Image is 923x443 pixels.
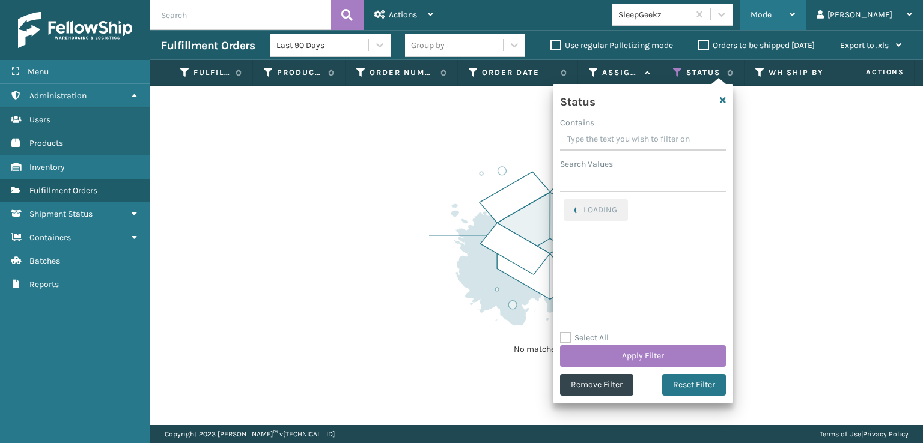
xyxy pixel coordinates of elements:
p: Copyright 2023 [PERSON_NAME]™ v [TECHNICAL_ID] [165,425,335,443]
label: Contains [560,116,594,129]
button: LOADING [564,199,628,221]
label: Assigned Carrier Service [602,67,639,78]
div: SleepGeekz [618,8,690,21]
a: Privacy Policy [863,430,909,438]
span: Reports [29,279,59,289]
span: Mode [751,10,772,20]
label: Status [686,67,721,78]
div: | [820,425,909,443]
label: Fulfillment Order Id [193,67,230,78]
span: Shipment Status [29,209,93,219]
span: Batches [29,256,60,266]
h4: Status [560,91,595,109]
label: Order Date [482,67,555,78]
div: Last 90 Days [276,39,370,52]
span: Fulfillment Orders [29,185,97,196]
span: Products [29,138,63,148]
span: Menu [28,67,49,77]
span: Actions [389,10,417,20]
span: Export to .xls [840,40,889,50]
label: Use regular Palletizing mode [550,40,673,50]
a: Terms of Use [820,430,861,438]
label: Orders to be shipped [DATE] [698,40,815,50]
button: Apply Filter [560,345,726,367]
button: Reset Filter [662,374,726,396]
input: Type the text you wish to filter on [560,129,726,151]
div: Group by [411,39,445,52]
span: Containers [29,232,71,243]
label: Order Number [370,67,434,78]
label: Search Values [560,158,613,170]
label: Select All [560,333,609,343]
span: Users [29,115,50,125]
label: Product SKU [277,67,322,78]
span: Actions [828,62,912,82]
h3: Fulfillment Orders [161,38,255,53]
img: logo [18,12,132,48]
span: Administration [29,91,87,101]
span: Inventory [29,162,65,172]
button: Remove Filter [560,374,633,396]
label: WH Ship By Date [769,67,841,78]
